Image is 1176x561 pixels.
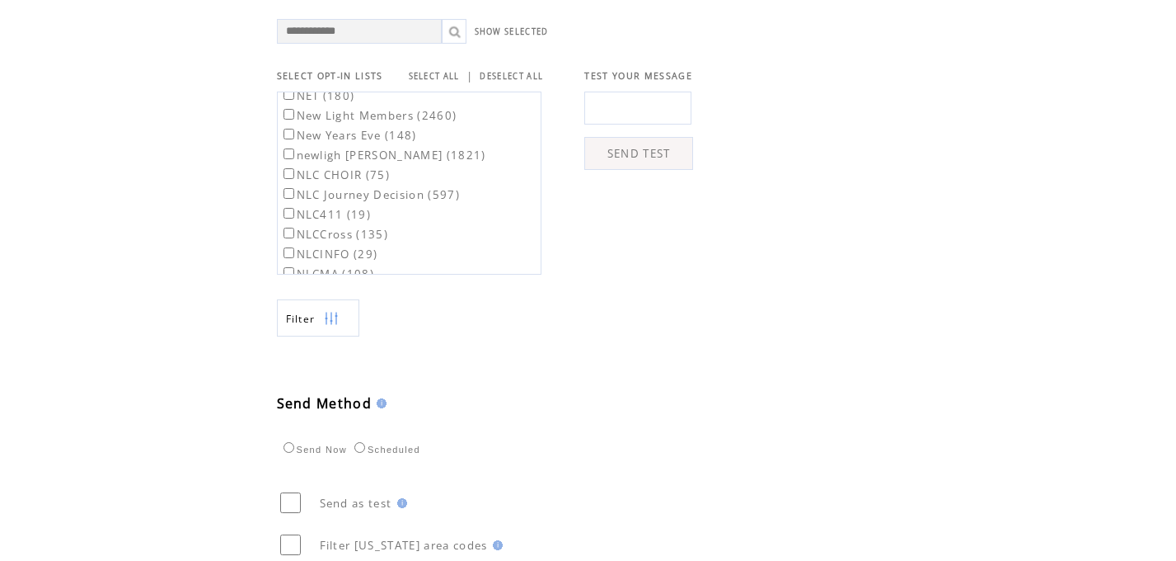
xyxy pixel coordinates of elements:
label: NLC CHOIR (75) [280,167,391,182]
label: NLCMA (108) [280,266,375,281]
a: SEND TEST [584,137,693,170]
input: NLC CHOIR (75) [283,168,294,179]
label: Scheduled [350,445,420,455]
label: NLC Journey Decision (597) [280,187,461,202]
img: help.gif [488,540,503,550]
input: newligh [PERSON_NAME] (1821) [283,148,294,159]
a: SELECT ALL [409,71,460,82]
span: Send as test [320,496,392,511]
label: NLCCross (135) [280,227,389,242]
label: NLC411 (19) [280,207,372,222]
input: New Years Eve (148) [283,129,294,139]
input: NLC411 (19) [283,208,294,219]
input: NLCINFO (29) [283,247,294,258]
input: NET (180) [283,89,294,100]
label: New Light Members (2460) [280,108,457,123]
label: newligh [PERSON_NAME] (1821) [280,148,486,163]
input: New Light Members (2460) [283,109,294,120]
input: Send Now [283,442,294,453]
a: DESELECT ALL [480,71,543,82]
a: SHOW SELECTED [475,26,549,37]
input: NLCMA (108) [283,267,294,278]
span: | [466,68,473,83]
a: Filter [277,299,359,337]
input: Scheduled [354,442,365,453]
span: SELECT OPT-IN LISTS [277,70,383,82]
img: filters.png [324,300,339,337]
label: NET (180) [280,88,355,103]
span: TEST YOUR MESSAGE [584,70,692,82]
span: Send Method [277,394,372,412]
label: New Years Eve (148) [280,128,417,143]
input: NLCCross (135) [283,228,294,238]
img: help.gif [392,498,407,508]
img: help.gif [372,398,387,408]
span: Show filters [286,312,316,326]
span: Filter [US_STATE] area codes [320,538,488,553]
label: NLCINFO (29) [280,247,378,262]
input: NLC Journey Decision (597) [283,188,294,199]
label: Send Now [279,445,347,455]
